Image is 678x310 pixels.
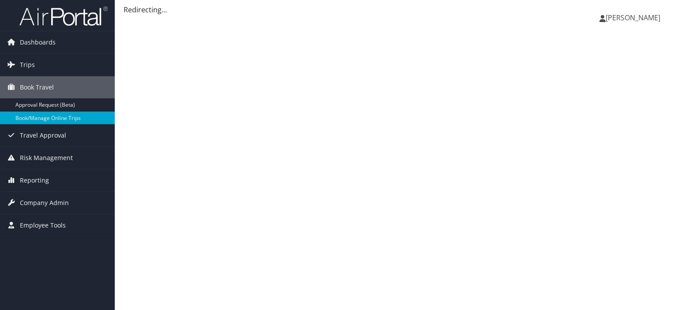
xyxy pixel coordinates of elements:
[20,147,73,169] span: Risk Management
[20,31,56,53] span: Dashboards
[20,214,66,236] span: Employee Tools
[20,54,35,76] span: Trips
[606,13,660,22] span: [PERSON_NAME]
[20,76,54,98] span: Book Travel
[19,6,108,26] img: airportal-logo.png
[599,4,669,31] a: [PERSON_NAME]
[124,4,669,15] div: Redirecting...
[20,192,69,214] span: Company Admin
[20,124,66,146] span: Travel Approval
[20,169,49,191] span: Reporting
